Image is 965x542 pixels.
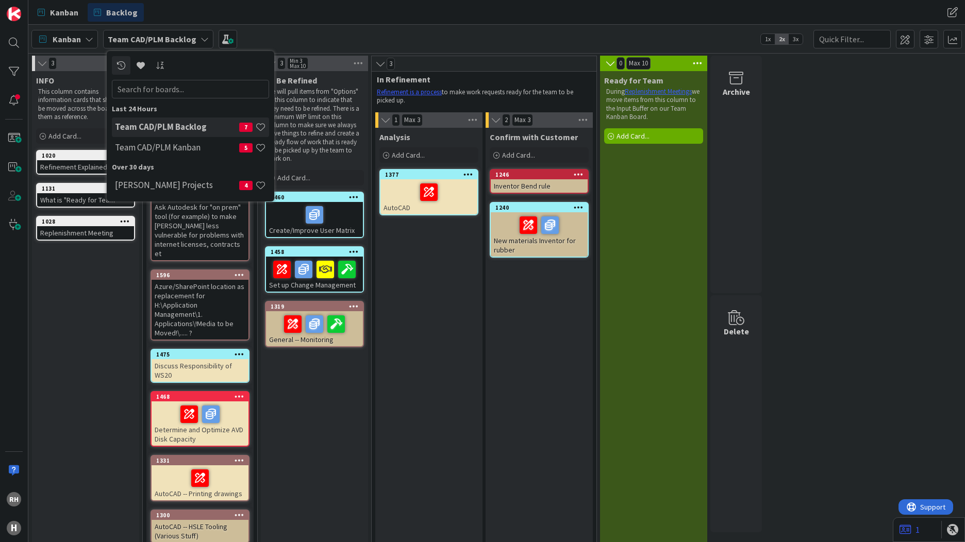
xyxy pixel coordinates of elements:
[152,392,248,446] div: 1468Determine and Optimize AVD Disk Capacity
[115,180,239,190] h4: [PERSON_NAME] Projects
[37,193,134,207] div: What is "Ready for Team"
[290,58,302,63] div: Min 3
[266,311,363,346] div: General -- Monitoring
[377,88,591,105] p: to make work requests ready for the team to be picked up.
[761,34,775,44] span: 1x
[380,170,477,179] div: 1377
[266,247,363,292] div: 1458Set up Change Management
[404,117,420,123] div: Max 3
[265,75,317,86] span: To Be Refined
[900,523,920,536] a: 1
[277,173,310,182] span: Add Card...
[50,6,78,19] span: Kanban
[266,302,363,346] div: 1319General -- Monitoring
[152,350,248,382] div: 1475Discuss Responsibility of WS20
[152,401,248,446] div: Determine and Optimize AVD Disk Capacity
[490,169,589,194] a: 1246Inventor Bend rule
[271,303,363,310] div: 1319
[266,202,363,237] div: Create/Improve User Matrix
[495,171,588,178] div: 1246
[36,75,54,86] span: INFO
[266,193,363,202] div: 1460
[392,114,400,126] span: 1
[151,349,249,383] a: 1475Discuss Responsibility of WS20
[48,57,57,70] span: 3
[7,492,21,506] div: RH
[377,88,442,96] a: Refinement is a process
[271,248,363,256] div: 1458
[152,191,248,260] div: 1603Ask Autodesk for "on prem" tool (for example) to make [PERSON_NAME] less vulnerable for probl...
[37,217,134,226] div: 1028
[617,57,625,70] span: 0
[723,86,750,98] div: Archive
[266,193,363,237] div: 1460Create/Improve User Matrix
[502,150,535,160] span: Add Card...
[491,212,588,257] div: New materials Inventor for rubber
[495,204,588,211] div: 1240
[37,160,134,174] div: Refinement Explained
[42,152,134,159] div: 1020
[490,132,578,142] span: Confirm with Customer
[112,104,269,114] div: Last 24 Hours
[152,456,248,500] div: 1331AutoCAD -- Printing drawings
[53,33,81,45] span: Kanban
[42,185,134,192] div: 1131
[491,179,588,193] div: Inventor Bend rule
[266,247,363,257] div: 1458
[629,61,648,66] div: Max 10
[380,170,477,214] div: 1377AutoCAD
[152,350,248,359] div: 1475
[267,88,362,163] p: We will pull items from "Options" to this column to indicate that they need to be refined. There ...
[724,325,749,337] div: Delete
[36,216,135,241] a: 1028Replenishment Meeting
[36,150,135,175] a: 1020Refinement Explained
[37,184,134,193] div: 1131
[514,117,530,123] div: Max 3
[775,34,789,44] span: 2x
[152,456,248,465] div: 1331
[37,226,134,240] div: Replenishment Meeting
[37,217,134,240] div: 1028Replenishment Meeting
[271,194,363,201] div: 1460
[379,169,478,215] a: 1377AutoCAD
[380,179,477,214] div: AutoCAD
[387,58,395,70] span: 3
[152,465,248,500] div: AutoCAD -- Printing drawings
[7,521,21,535] div: H
[491,203,588,257] div: 1240New materials Inventor for rubber
[265,301,364,347] a: 1319General -- Monitoring
[31,3,85,22] a: Kanban
[239,123,253,132] span: 7
[156,393,248,400] div: 1468
[156,457,248,464] div: 1331
[266,302,363,311] div: 1319
[112,80,269,98] input: Search for boards...
[37,151,134,174] div: 1020Refinement Explained
[152,359,248,382] div: Discuss Responsibility of WS20
[36,183,135,208] a: 1131What is "Ready for Team"
[152,511,248,520] div: 1300
[239,181,253,190] span: 4
[112,162,269,173] div: Over 30 days
[151,190,249,261] a: 1603Ask Autodesk for "on prem" tool (for example) to make [PERSON_NAME] less vulnerable for probl...
[156,272,248,279] div: 1596
[265,246,364,293] a: 1458Set up Change Management
[392,150,425,160] span: Add Card...
[152,200,248,260] div: Ask Autodesk for "on prem" tool (for example) to make [PERSON_NAME] less vulnerable for problems ...
[290,63,306,69] div: Max 10
[491,170,588,179] div: 1246
[502,114,510,126] span: 2
[152,270,248,340] div: 1596Azure/SharePoint location as replacement for H:\Application Management\1. Applications\!Media...
[152,392,248,401] div: 1468
[37,184,134,207] div: 1131What is "Ready for Team"
[22,2,47,14] span: Support
[379,132,410,142] span: Analysis
[813,30,891,48] input: Quick Filter...
[106,6,138,19] span: Backlog
[277,57,286,70] span: 3
[266,257,363,292] div: Set up Change Management
[151,269,249,341] a: 1596Azure/SharePoint location as replacement for H:\Application Management\1. Applications\!Media...
[491,203,588,212] div: 1240
[38,88,133,121] p: This column contains information cards that should not be moved across the board. Use them as ref...
[88,3,144,22] a: Backlog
